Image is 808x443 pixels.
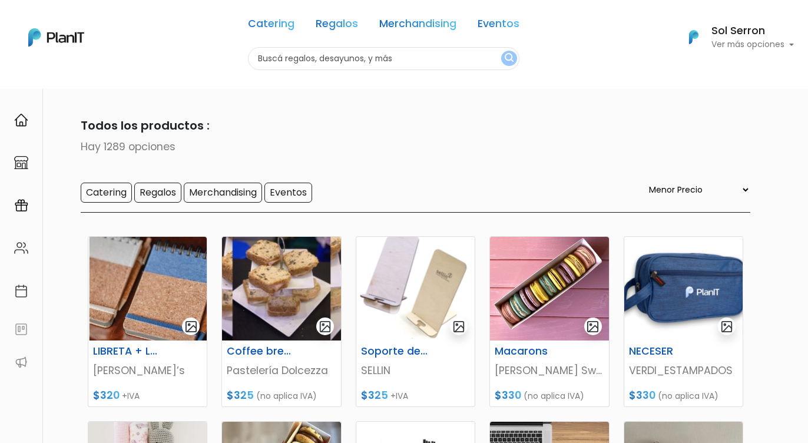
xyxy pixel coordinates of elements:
h6: LIBRETA + LAPICERA [86,345,168,358]
p: Hay 1289 opciones [58,139,750,154]
a: Regalos [316,19,358,33]
img: thumb_6887b91adb8e8_1.png [356,237,475,340]
img: calendar-87d922413cdce8b2cf7b7f5f62616a5cf9e4887200fb71536465627b3292af00.svg [14,284,28,298]
span: +IVA [390,390,408,402]
p: VERDI_ESTAMPADOS [629,363,738,378]
img: gallery-light [720,320,734,333]
img: people-662611757002400ad9ed0e3c099ab2801c6687ba6c219adb57efc949bc21e19d.svg [14,241,28,255]
span: $325 [227,388,254,402]
span: $330 [495,388,521,402]
span: (no aplica IVA) [524,390,584,402]
button: PlanIt Logo Sol Serron Ver más opciones [674,22,794,52]
img: partners-52edf745621dab592f3b2c58e3bca9d71375a7ef29c3b500c9f145b62cc070d4.svg [14,355,28,369]
span: (no aplica IVA) [658,390,718,402]
span: +IVA [122,390,140,402]
h6: Sol Serron [711,26,794,37]
img: thumb_Captura_de_pantalla_2025-03-13_160043.png [624,237,743,340]
img: PlanIt Logo [28,28,84,47]
img: campaigns-02234683943229c281be62815700db0a1741e53638e28bf9629b52c665b00959.svg [14,199,28,213]
img: thumb_IMG-20220421-WA0016.jpg [490,237,608,340]
img: search_button-432b6d5273f82d61273b3651a40e1bd1b912527efae98b1b7a1b2c0702e16a8d.svg [505,53,514,64]
input: Catering [81,183,132,203]
img: thumb_img-2155__1_.jpg [222,237,340,340]
a: Eventos [478,19,519,33]
img: gallery-light [586,320,600,333]
img: gallery-light [319,320,332,333]
img: gallery-light [184,320,198,333]
input: Regalos [134,183,181,203]
img: PlanIt Logo [681,24,707,50]
input: Eventos [264,183,312,203]
p: SELLIN [361,363,470,378]
p: [PERSON_NAME] Sweet [495,363,604,378]
img: marketplace-4ceaa7011d94191e9ded77b95e3339b90024bf715f7c57f8cf31f2d8c509eaba.svg [14,156,28,170]
input: Buscá regalos, desayunos, y más [248,47,519,70]
img: home-e721727adea9d79c4d83392d1f703f7f8bce08238fde08b1acbfd93340b81755.svg [14,113,28,127]
a: gallery-light NECESER VERDI_ESTAMPADOS $330 (no aplica IVA) [624,236,743,407]
input: Merchandising [184,183,262,203]
p: Todos los productos : [58,117,750,134]
a: gallery-light Soporte de Celular SELLIN $325 +IVA [356,236,475,407]
h6: Coffee break 1 [220,345,302,358]
p: [PERSON_NAME]’s [93,363,202,378]
a: gallery-light LIBRETA + LAPICERA [PERSON_NAME]’s $320 +IVA [88,236,207,407]
span: $320 [93,388,120,402]
span: $325 [361,388,388,402]
h6: Soporte de Celular [354,345,436,358]
a: gallery-light Coffee break 1 Pastelería Dolcezza $325 (no aplica IVA) [221,236,341,407]
p: Pastelería Dolcezza [227,363,336,378]
a: Merchandising [379,19,456,33]
img: feedback-78b5a0c8f98aac82b08bfc38622c3050aee476f2c9584af64705fc4e61158814.svg [14,322,28,336]
span: (no aplica IVA) [256,390,317,402]
img: gallery-light [452,320,466,333]
a: gallery-light Macarons [PERSON_NAME] Sweet $330 (no aplica IVA) [489,236,609,407]
h6: Macarons [488,345,570,358]
p: Ver más opciones [711,41,794,49]
h6: NECESER [622,345,704,358]
img: thumb_AC605D74-DA8F-4FB1-97FB-D60AA9D5DE14.jpeg [88,237,207,340]
span: $330 [629,388,655,402]
a: Catering [248,19,294,33]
